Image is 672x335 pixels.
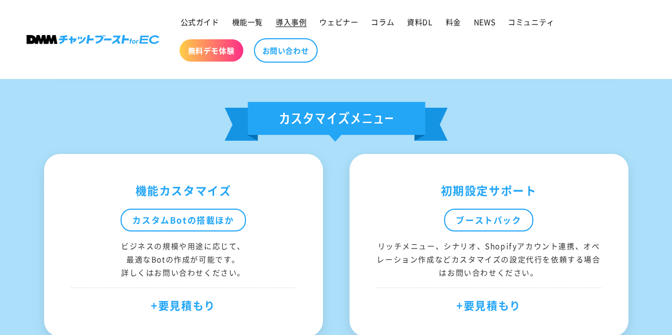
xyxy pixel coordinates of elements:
[364,11,401,33] a: コラム
[226,11,269,33] a: 機能一覧
[439,11,467,33] a: 料金
[467,11,501,33] a: NEWS
[121,209,245,231] div: カスタムBotの搭載ほか
[376,239,602,280] div: リッチメニュー、シナリオ、Shopifyアカウント連携、オペレーション作成などカスタマイズの設定代行を依頼する場合はお問い合わせください。
[313,11,364,33] a: ウェビナー
[446,17,461,27] span: 料金
[180,39,243,62] a: 無料デモ体験
[174,11,226,33] a: 公式ガイド
[319,17,358,27] span: ウェビナー
[407,17,432,27] span: 資料DL
[401,11,439,33] a: 資料DL
[225,102,448,142] img: カスタマイズメニュー
[71,181,296,201] div: 機能カスタマイズ
[376,181,602,201] div: 初期設定サポート
[508,17,555,27] span: コミュニティ
[71,287,296,315] div: +要見積もり
[71,239,296,280] div: ビジネスの規模や用途に応じて、 最適なBotの作成が可能です。 詳しくはお問い合わせください。
[276,17,307,27] span: 導入事例
[376,287,602,315] div: +要見積もり
[371,17,394,27] span: コラム
[188,46,235,55] span: 無料デモ体験
[232,17,263,27] span: 機能一覧
[27,35,159,44] img: 株式会社DMM Boost
[501,11,561,33] a: コミュニティ
[474,17,495,27] span: NEWS
[262,46,309,55] span: お問い合わせ
[181,17,219,27] span: 公式ガイド
[444,209,533,231] div: ブーストパック
[254,38,318,63] a: お問い合わせ
[269,11,313,33] a: 導入事例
